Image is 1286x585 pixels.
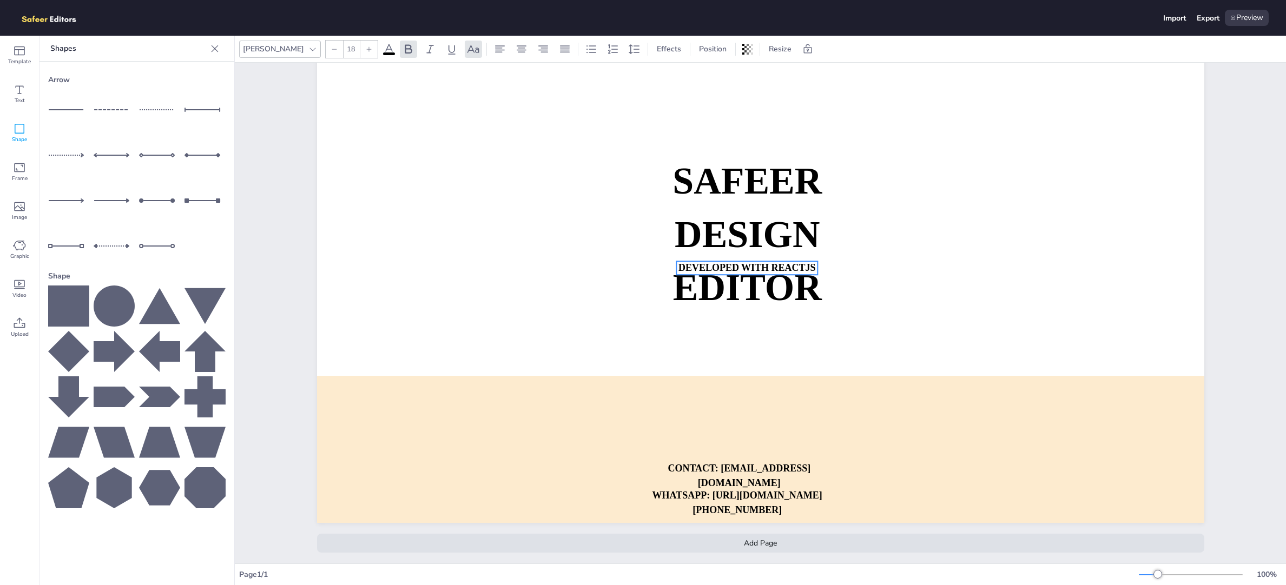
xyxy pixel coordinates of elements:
[15,96,25,105] span: Text
[48,267,226,285] div: Shape
[655,44,683,54] span: Effects
[8,57,31,66] span: Template
[48,70,226,89] div: Arrow
[241,42,306,56] div: [PERSON_NAME]
[672,161,822,202] strong: SAFEER
[767,44,794,54] span: Resize
[652,490,822,515] strong: WHATSAPP: [URL][DOMAIN_NAME][PHONE_NUMBER]
[12,174,28,183] span: Frame
[11,330,29,338] span: Upload
[1225,10,1269,26] div: Preview
[672,214,821,308] strong: DESIGN EDITOR
[12,213,27,222] span: Image
[17,10,92,26] img: logo.png
[668,463,810,488] strong: CONTACT: [EMAIL_ADDRESS][DOMAIN_NAME]
[1254,569,1280,580] div: 100 %
[12,291,27,300] span: Video
[697,44,729,54] span: Position
[317,534,1204,553] div: Add Page
[50,36,206,62] p: Shapes
[1163,13,1186,23] div: Import
[1197,13,1219,23] div: Export
[10,252,29,261] span: Graphic
[12,135,27,144] span: Shape
[678,262,816,273] strong: DEVELOPED WITH REACTJS
[239,569,1139,580] div: Page 1 / 1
